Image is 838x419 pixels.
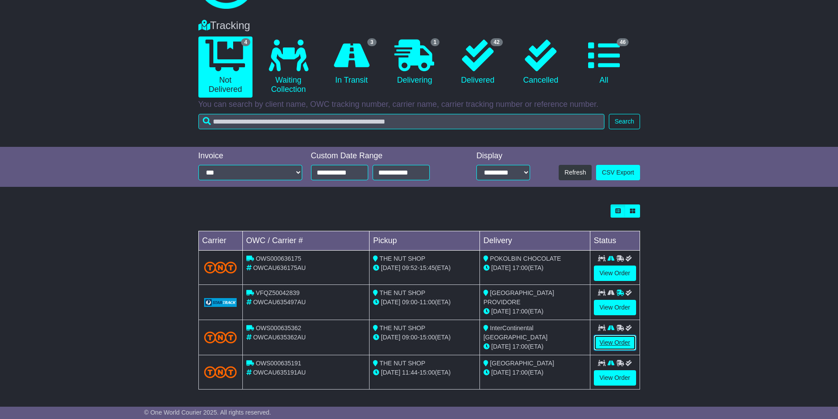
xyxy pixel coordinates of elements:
td: OWC / Carrier # [242,231,370,251]
span: 17:00 [512,308,528,315]
p: You can search by client name, OWC tracking number, carrier name, carrier tracking number or refe... [198,100,640,109]
span: OWS000636175 [256,255,301,262]
span: 09:52 [402,264,417,271]
div: (ETA) [483,307,586,316]
a: View Order [594,335,636,350]
span: 4 [241,38,250,46]
a: View Order [594,300,636,315]
span: THE NUT SHOP [380,360,425,367]
button: Refresh [559,165,592,180]
img: TNT_Domestic.png [204,262,237,273]
span: OWS000635362 [256,324,301,332]
span: OWS000635191 [256,360,301,367]
span: [DATE] [491,343,511,350]
a: View Order [594,266,636,281]
span: [DATE] [491,308,511,315]
div: - (ETA) [373,333,476,342]
div: - (ETA) [373,298,476,307]
span: [GEOGRAPHIC_DATA] [490,360,554,367]
img: TNT_Domestic.png [204,332,237,343]
div: - (ETA) [373,263,476,273]
span: OWCAU636175AU [253,264,306,271]
span: [DATE] [381,334,400,341]
span: 11:44 [402,369,417,376]
span: 15:00 [420,334,435,341]
span: VFQZ50042839 [256,289,300,296]
span: 17:00 [512,369,528,376]
span: 42 [490,38,502,46]
img: GetCarrierServiceLogo [204,298,237,307]
span: THE NUT SHOP [380,255,425,262]
span: [DATE] [381,369,400,376]
td: Pickup [370,231,480,251]
a: Cancelled [514,36,568,88]
div: - (ETA) [373,368,476,377]
span: [DATE] [491,369,511,376]
span: 3 [367,38,377,46]
span: 11:00 [420,299,435,306]
div: Display [476,151,530,161]
div: Invoice [198,151,302,161]
a: View Order [594,370,636,386]
span: POKOLBIN CHOCOLATE [490,255,561,262]
span: 09:00 [402,299,417,306]
div: (ETA) [483,263,586,273]
span: 15:00 [420,369,435,376]
span: THE NUT SHOP [380,289,425,296]
span: [DATE] [381,264,400,271]
span: 15:45 [420,264,435,271]
td: Status [590,231,640,251]
div: Tracking [194,19,644,32]
div: Custom Date Range [311,151,452,161]
span: OWCAU635362AU [253,334,306,341]
span: [DATE] [491,264,511,271]
a: CSV Export [596,165,640,180]
td: Delivery [479,231,590,251]
span: 1 [431,38,440,46]
div: (ETA) [483,342,586,351]
span: InterContinental [GEOGRAPHIC_DATA] [483,324,548,341]
span: 17:00 [512,343,528,350]
img: TNT_Domestic.png [204,366,237,378]
span: [DATE] [381,299,400,306]
a: Waiting Collection [261,36,315,98]
span: [GEOGRAPHIC_DATA] PROVIDORE [483,289,554,306]
span: 09:00 [402,334,417,341]
button: Search [609,114,640,129]
span: OWCAU635191AU [253,369,306,376]
a: 46 All [577,36,631,88]
a: 4 Not Delivered [198,36,252,98]
span: 46 [617,38,629,46]
span: OWCAU635497AU [253,299,306,306]
span: © One World Courier 2025. All rights reserved. [144,409,271,416]
a: 1 Delivering [388,36,442,88]
a: 42 Delivered [450,36,505,88]
span: THE NUT SHOP [380,324,425,332]
span: 17:00 [512,264,528,271]
td: Carrier [198,231,242,251]
div: (ETA) [483,368,586,377]
a: 3 In Transit [324,36,378,88]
